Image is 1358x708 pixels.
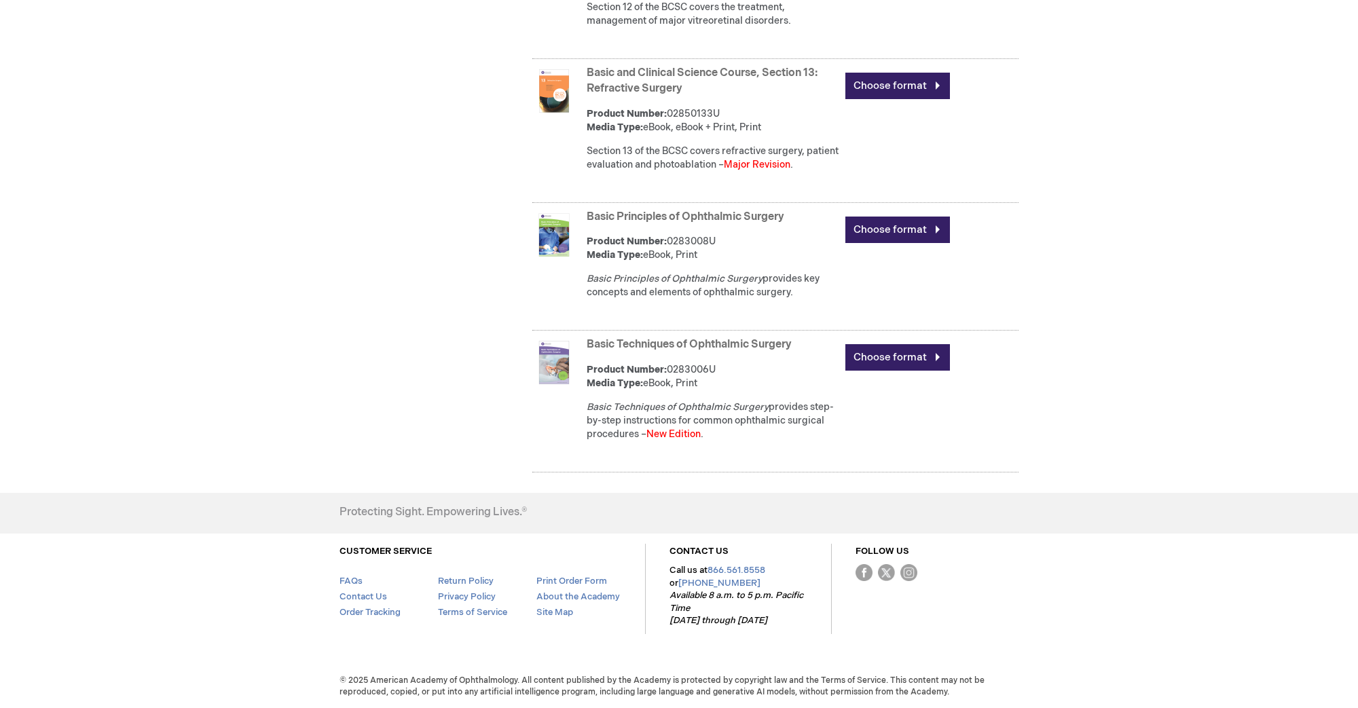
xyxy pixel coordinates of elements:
a: CONTACT US [669,546,729,557]
a: Basic Principles of Ophthalmic Surgery [587,210,784,223]
a: Return Policy [438,576,494,586]
a: Site Map [536,607,573,618]
h4: Protecting Sight. Empowering Lives.® [339,506,527,519]
em: Basic Principles of Ophthalmic Surgery [587,273,763,284]
strong: Product Number: [587,364,667,375]
a: Choose format [845,217,950,243]
div: 0283006U eBook, Print [587,363,839,390]
strong: Product Number: [587,236,667,247]
a: Choose format [845,73,950,99]
a: Order Tracking [339,607,401,618]
strong: Media Type: [587,122,643,133]
a: Choose format [845,344,950,371]
span: © 2025 American Academy of Ophthalmology. All content published by the Academy is protected by co... [329,675,1029,698]
strong: Product Number: [587,108,667,119]
strong: Media Type: [587,249,643,261]
div: Section 13 of the BCSC covers refractive surgery, patient evaluation and photoablation – . [587,145,839,172]
a: FAQs [339,576,363,586]
a: CUSTOMER SERVICE [339,546,432,557]
p: provides key concepts and elements of ophthalmic surgery. [587,272,839,299]
img: instagram [900,564,917,581]
div: 02850133U eBook, eBook + Print, Print [587,107,839,134]
img: Basic Principles of Ophthalmic Surgery [532,213,576,257]
em: Basic Techniques of Ophthalmic Surgery [587,401,769,413]
font: Major Revision [724,159,790,170]
div: provides step-by-step instructions for common ophthalmic surgical procedures – . [587,400,839,441]
img: Basic and Clinical Science Course, Section 13: Refractive Surgery [532,69,576,113]
a: 866.561.8558 [708,565,765,576]
a: About the Academy [536,591,620,602]
a: Privacy Policy [438,591,496,602]
a: [PHONE_NUMBER] [678,578,760,589]
a: Contact Us [339,591,387,602]
em: Available 8 a.m. to 5 p.m. Pacific Time [DATE] through [DATE] [669,590,803,626]
font: New Edition [646,428,701,440]
img: Facebook [856,564,873,581]
div: Section 12 of the BCSC covers the treatment, management of major vitreoretinal disorders. [587,1,839,28]
a: Basic Techniques of Ophthalmic Surgery [587,338,792,351]
strong: Media Type: [587,377,643,389]
img: Basic Techniques of Ophthalmic Surgery [532,341,576,384]
a: Basic and Clinical Science Course, Section 13: Refractive Surgery [587,67,818,95]
div: 0283008U eBook, Print [587,235,839,262]
a: Print Order Form [536,576,607,586]
p: Call us at or [669,564,807,627]
a: FOLLOW US [856,546,909,557]
img: Twitter [878,564,895,581]
a: Terms of Service [438,607,507,618]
